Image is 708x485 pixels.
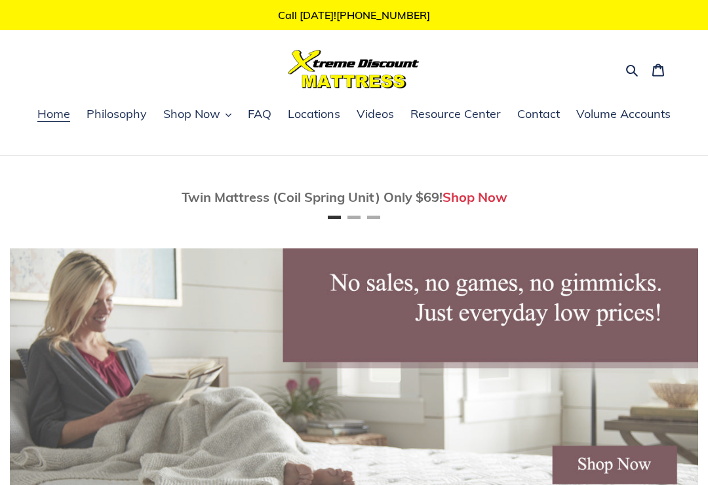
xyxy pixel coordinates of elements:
[248,106,271,122] span: FAQ
[357,106,394,122] span: Videos
[37,106,70,122] span: Home
[31,105,77,125] a: Home
[350,105,401,125] a: Videos
[336,9,430,22] a: [PHONE_NUMBER]
[367,216,380,219] button: Page 3
[442,189,507,205] a: Shop Now
[241,105,278,125] a: FAQ
[404,105,507,125] a: Resource Center
[511,105,566,125] a: Contact
[87,106,147,122] span: Philosophy
[570,105,677,125] a: Volume Accounts
[182,189,442,205] span: Twin Mattress (Coil Spring Unit) Only $69!
[347,216,361,219] button: Page 2
[288,50,420,88] img: Xtreme Discount Mattress
[288,106,340,122] span: Locations
[328,216,341,219] button: Page 1
[576,106,671,122] span: Volume Accounts
[281,105,347,125] a: Locations
[517,106,560,122] span: Contact
[163,106,220,122] span: Shop Now
[80,105,153,125] a: Philosophy
[157,105,238,125] button: Shop Now
[410,106,501,122] span: Resource Center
